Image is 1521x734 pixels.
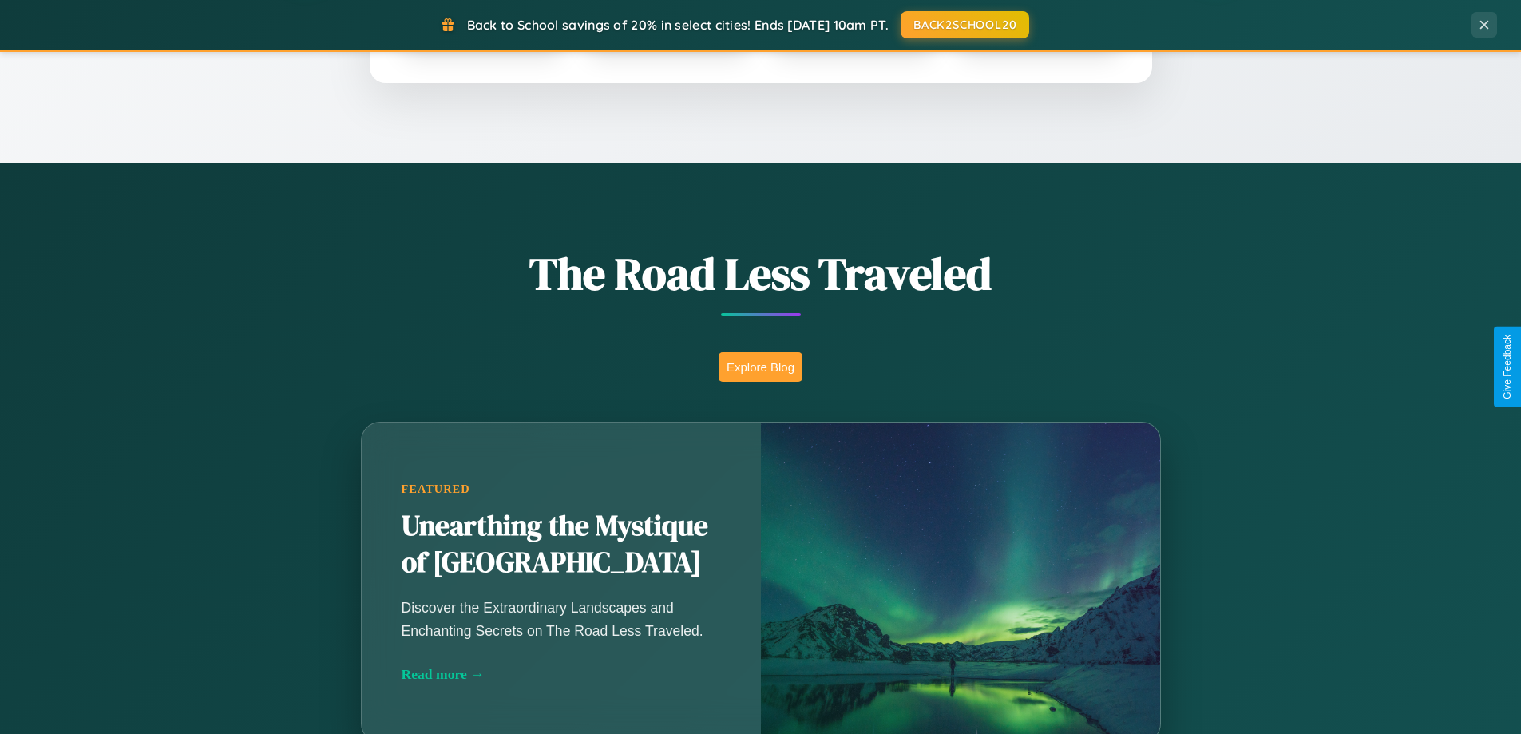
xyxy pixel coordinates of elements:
[402,508,721,581] h2: Unearthing the Mystique of [GEOGRAPHIC_DATA]
[402,482,721,496] div: Featured
[282,243,1240,304] h1: The Road Less Traveled
[402,666,721,683] div: Read more →
[1502,335,1513,399] div: Give Feedback
[402,597,721,641] p: Discover the Extraordinary Landscapes and Enchanting Secrets on The Road Less Traveled.
[901,11,1029,38] button: BACK2SCHOOL20
[719,352,802,382] button: Explore Blog
[467,17,889,33] span: Back to School savings of 20% in select cities! Ends [DATE] 10am PT.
